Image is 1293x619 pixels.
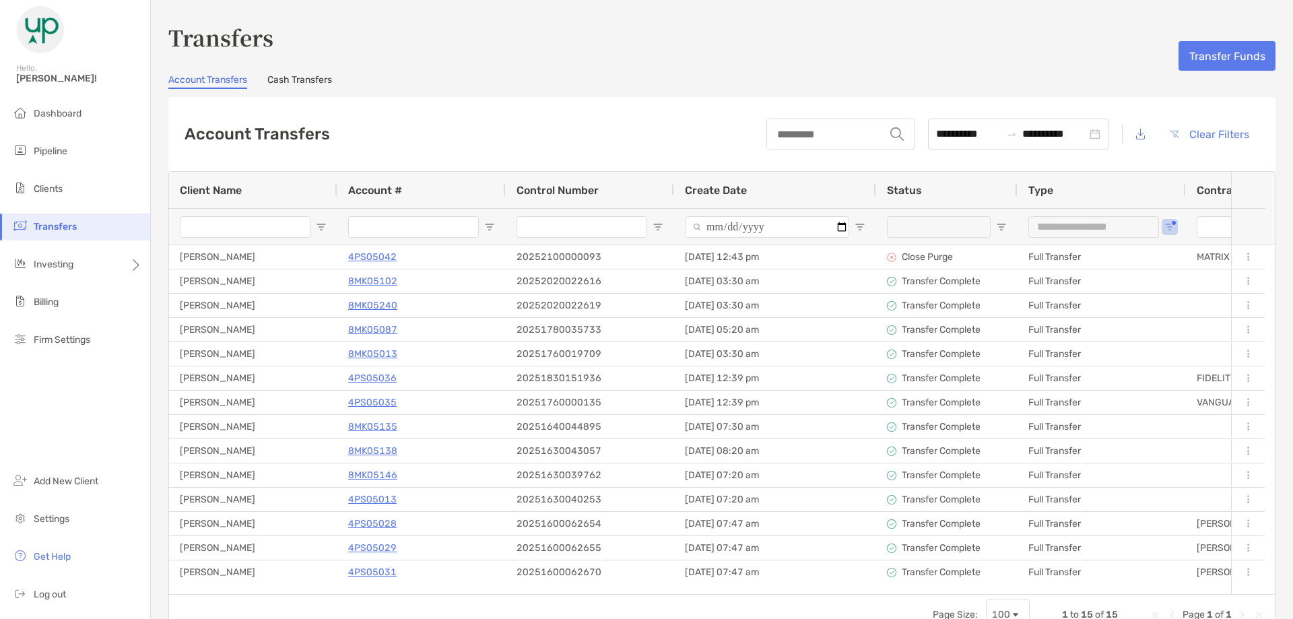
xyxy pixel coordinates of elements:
[902,564,981,581] p: Transfer Complete
[34,476,98,487] span: Add New Client
[180,184,242,197] span: Client Name
[517,216,647,238] input: Control Number Filter Input
[348,294,397,317] a: 8MK05240
[169,366,337,390] div: [PERSON_NAME]
[506,245,674,269] div: 20252100000093
[12,104,28,121] img: dashboard icon
[34,589,66,600] span: Log out
[169,318,337,341] div: [PERSON_NAME]
[348,537,397,559] a: 4PS05029
[674,245,876,269] div: [DATE] 12:43 pm
[1018,318,1186,341] div: Full Transfer
[34,259,73,270] span: Investing
[887,301,896,311] img: status icon
[12,472,28,488] img: add_new_client icon
[674,366,876,390] div: [DATE] 12:39 pm
[348,561,397,583] a: 4PS05031
[674,269,876,293] div: [DATE] 03:30 am
[34,513,69,525] span: Settings
[996,222,1007,232] button: Open Filter Menu
[674,342,876,366] div: [DATE] 03:30 am
[34,334,90,346] span: Firm Settings
[348,367,397,389] a: 4PS05036
[1006,129,1017,139] span: to
[12,255,28,271] img: investing icon
[887,398,896,408] img: status icon
[506,269,674,293] div: 20252020022616
[902,491,981,508] p: Transfer Complete
[506,415,674,438] div: 20251640044895
[902,297,981,314] p: Transfer Complete
[316,222,327,232] button: Open Filter Menu
[169,415,337,438] div: [PERSON_NAME]
[506,512,674,535] div: 20251600062654
[674,488,876,511] div: [DATE] 07:20 am
[34,183,63,195] span: Clients
[902,249,953,265] p: Close Purge
[506,294,674,317] div: 20252020022619
[674,415,876,438] div: [DATE] 07:30 am
[348,184,402,197] span: Account #
[1018,245,1186,269] div: Full Transfer
[674,536,876,560] div: [DATE] 07:47 am
[902,370,981,387] p: Transfer Complete
[1018,512,1186,535] div: Full Transfer
[169,439,337,463] div: [PERSON_NAME]
[506,488,674,511] div: 20251630040253
[348,319,397,341] a: 8MK05087
[902,394,981,411] p: Transfer Complete
[887,325,896,335] img: status icon
[887,544,896,553] img: status icon
[1170,130,1179,138] img: button icon
[1018,269,1186,293] div: Full Transfer
[887,471,896,480] img: status icon
[1018,439,1186,463] div: Full Transfer
[887,495,896,504] img: status icon
[1006,129,1017,139] span: swap-right
[12,293,28,309] img: billing icon
[1018,391,1186,414] div: Full Transfer
[902,418,981,435] p: Transfer Complete
[902,321,981,338] p: Transfer Complete
[34,551,71,562] span: Get Help
[169,463,337,487] div: [PERSON_NAME]
[674,463,876,487] div: [DATE] 07:20 am
[887,184,922,197] span: Status
[1197,184,1259,197] span: Contra Firm
[1018,294,1186,317] div: Full Transfer
[1159,119,1259,149] button: Clear Filters
[887,374,896,383] img: status icon
[169,245,337,269] div: [PERSON_NAME]
[902,467,981,484] p: Transfer Complete
[267,74,332,89] a: Cash Transfers
[12,331,28,347] img: firm-settings icon
[902,273,981,290] p: Transfer Complete
[674,512,876,535] div: [DATE] 07:47 am
[653,222,663,232] button: Open Filter Menu
[685,184,747,197] span: Create Date
[674,391,876,414] div: [DATE] 12:39 pm
[169,342,337,366] div: [PERSON_NAME]
[902,540,981,556] p: Transfer Complete
[887,422,896,432] img: status icon
[16,5,65,54] img: Zoe Logo
[348,246,397,268] a: 4PS05042
[1028,184,1053,197] span: Type
[506,342,674,366] div: 20251760019709
[506,536,674,560] div: 20251600062655
[12,548,28,564] img: get-help icon
[348,513,397,535] a: 4PS05028
[506,366,674,390] div: 20251830151936
[506,463,674,487] div: 20251630039762
[169,512,337,535] div: [PERSON_NAME]
[887,447,896,456] img: status icon
[902,515,981,532] p: Transfer Complete
[506,318,674,341] div: 20251780035733
[506,560,674,584] div: 20251600062670
[506,391,674,414] div: 20251760000135
[887,277,896,286] img: status icon
[517,184,599,197] span: Control Number
[506,439,674,463] div: 20251630043057
[1018,488,1186,511] div: Full Transfer
[674,439,876,463] div: [DATE] 08:20 am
